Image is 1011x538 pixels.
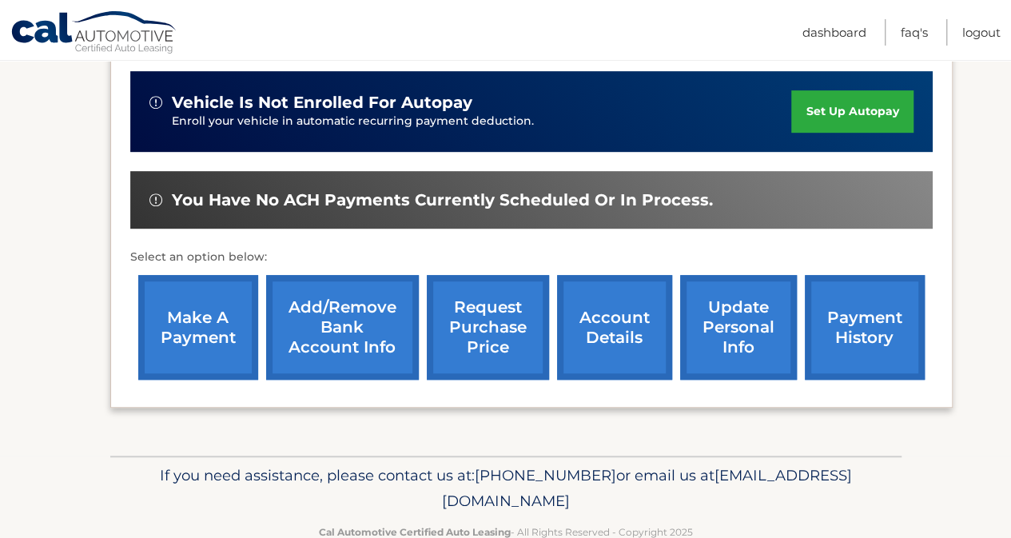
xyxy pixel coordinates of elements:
[901,19,928,46] a: FAQ's
[427,275,549,380] a: request purchase price
[121,463,891,514] p: If you need assistance, please contact us at: or email us at
[10,10,178,57] a: Cal Automotive
[680,275,797,380] a: update personal info
[557,275,672,380] a: account details
[962,19,1001,46] a: Logout
[802,19,866,46] a: Dashboard
[138,275,258,380] a: make a payment
[172,113,792,130] p: Enroll your vehicle in automatic recurring payment deduction.
[149,96,162,109] img: alert-white.svg
[172,93,472,113] span: vehicle is not enrolled for autopay
[791,90,913,133] a: set up autopay
[130,248,933,267] p: Select an option below:
[149,193,162,206] img: alert-white.svg
[266,275,419,380] a: Add/Remove bank account info
[319,526,511,538] strong: Cal Automotive Certified Auto Leasing
[172,190,713,210] span: You have no ACH payments currently scheduled or in process.
[805,275,925,380] a: payment history
[442,466,852,510] span: [EMAIL_ADDRESS][DOMAIN_NAME]
[475,466,616,484] span: [PHONE_NUMBER]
